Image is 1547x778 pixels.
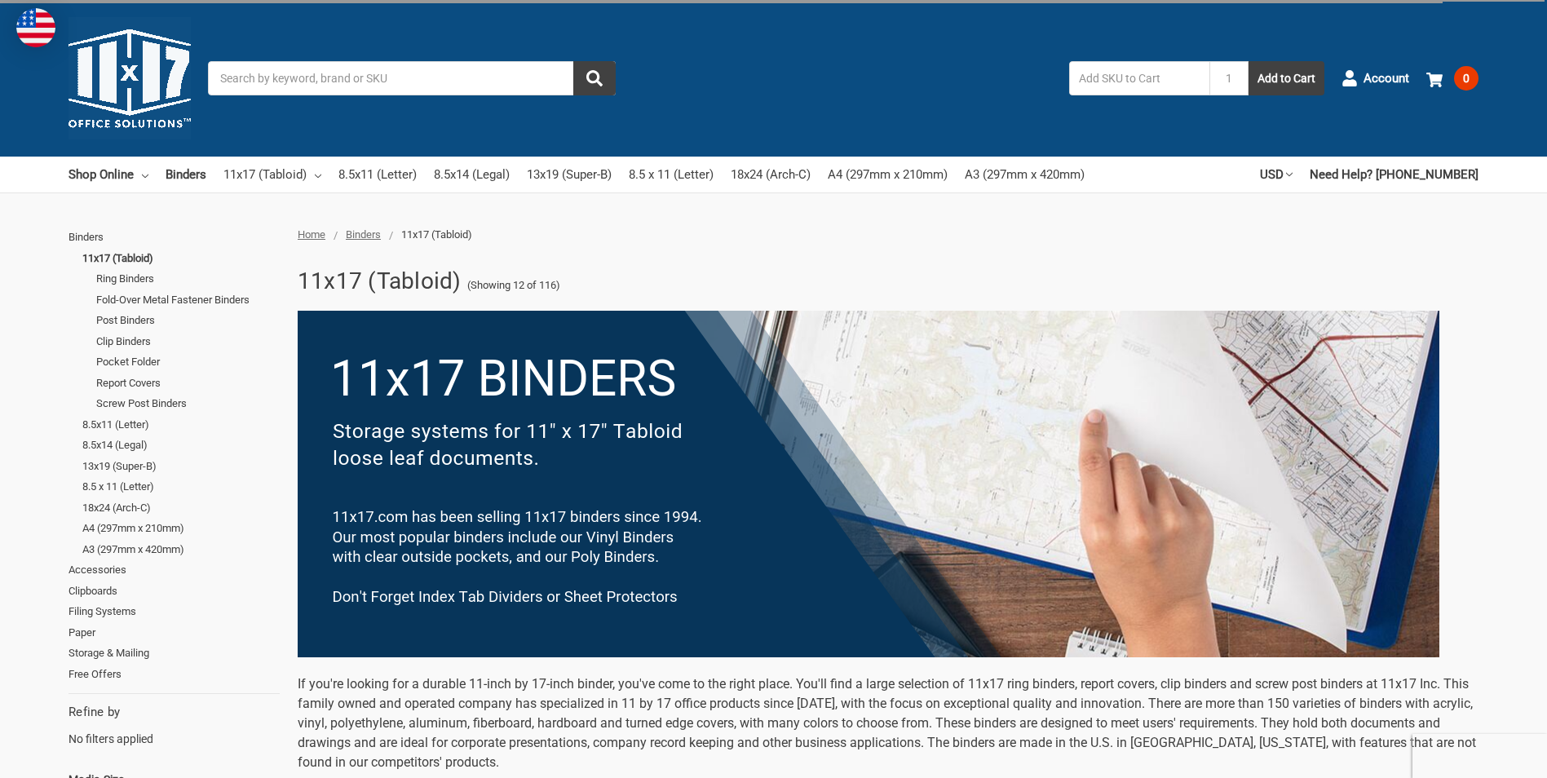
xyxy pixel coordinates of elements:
a: Account [1341,57,1409,99]
a: A4 (297mm x 210mm) [82,518,280,539]
a: Clip Binders [96,331,280,352]
a: Report Covers [96,373,280,394]
a: 8.5 x 11 (Letter) [82,476,280,497]
h5: Refine by [69,703,280,722]
a: Clipboards [69,581,280,602]
a: Accessories [69,559,280,581]
a: Free Offers [69,664,280,685]
a: Post Binders [96,310,280,331]
a: 18x24 (Arch-C) [731,157,811,192]
a: Ring Binders [96,268,280,290]
a: Home [298,228,325,241]
img: duty and tax information for United States [16,8,55,47]
a: Binders [346,228,381,241]
iframe: Google Customer Reviews [1412,734,1547,778]
a: 8.5x11 (Letter) [82,414,280,435]
button: Add to Cart [1249,61,1324,95]
a: Binders [69,227,280,248]
img: binders-1-.png [298,311,1439,657]
a: Need Help? [PHONE_NUMBER] [1310,157,1478,192]
a: A3 (297mm x 420mm) [82,539,280,560]
input: Search by keyword, brand or SKU [208,61,616,95]
a: Storage & Mailing [69,643,280,664]
a: A3 (297mm x 420mm) [965,157,1085,192]
a: USD [1260,157,1293,192]
img: 11x17.com [69,17,191,139]
a: 0 [1426,57,1478,99]
input: Add SKU to Cart [1069,61,1209,95]
a: 8.5x14 (Legal) [82,435,280,456]
a: 13x19 (Super-B) [527,157,612,192]
a: A4 (297mm x 210mm) [828,157,948,192]
div: No filters applied [69,703,280,747]
span: (Showing 12 of 116) [467,277,560,294]
span: 0 [1454,66,1478,91]
span: If you're looking for a durable 11-inch by 17-inch binder, you've come to the right place. You'll... [298,676,1476,770]
a: 13x19 (Super-B) [82,456,280,477]
span: Account [1364,69,1409,88]
a: Screw Post Binders [96,393,280,414]
a: 11x17 (Tabloid) [223,157,321,192]
a: 11x17 (Tabloid) [82,248,280,269]
a: Shop Online [69,157,148,192]
a: Pocket Folder [96,351,280,373]
a: 8.5 x 11 (Letter) [629,157,714,192]
h1: 11x17 (Tabloid) [298,260,462,303]
a: Binders [166,157,206,192]
a: 8.5x14 (Legal) [434,157,510,192]
a: 18x24 (Arch-C) [82,497,280,519]
a: 8.5x11 (Letter) [338,157,417,192]
span: 11x17 (Tabloid) [401,228,472,241]
a: Filing Systems [69,601,280,622]
a: Paper [69,622,280,643]
a: Fold-Over Metal Fastener Binders [96,290,280,311]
